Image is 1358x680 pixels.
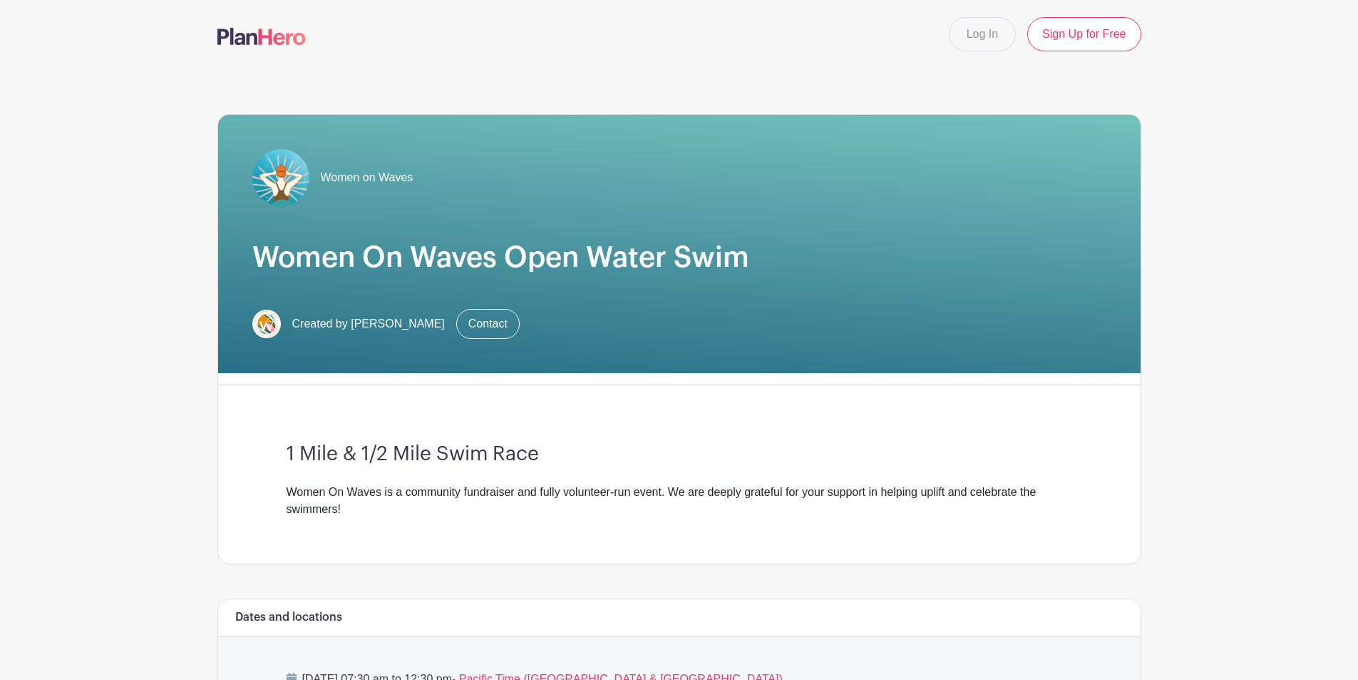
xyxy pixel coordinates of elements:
[287,484,1072,518] div: Women On Waves is a community fundraiser and fully volunteer-run event. We are deeply grateful fo...
[321,169,413,186] span: Women on Waves
[235,611,342,624] h6: Dates and locations
[252,310,281,338] img: Screenshot%202025-06-15%20at%209.03.41%E2%80%AFPM.png
[252,240,1106,275] h1: Women On Waves Open Water Swim
[1027,17,1141,51] a: Sign Up for Free
[292,315,445,333] span: Created by [PERSON_NAME]
[217,28,306,45] img: logo-507f7623f17ff9eddc593b1ce0a138ce2505c220e1c5a4e2b4648c50719b7d32.svg
[287,442,1072,467] h3: 1 Mile & 1/2 Mile Swim Race
[949,17,1016,51] a: Log In
[252,149,309,206] img: Open%20Water%20Swim%20(3).png
[456,309,520,339] a: Contact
